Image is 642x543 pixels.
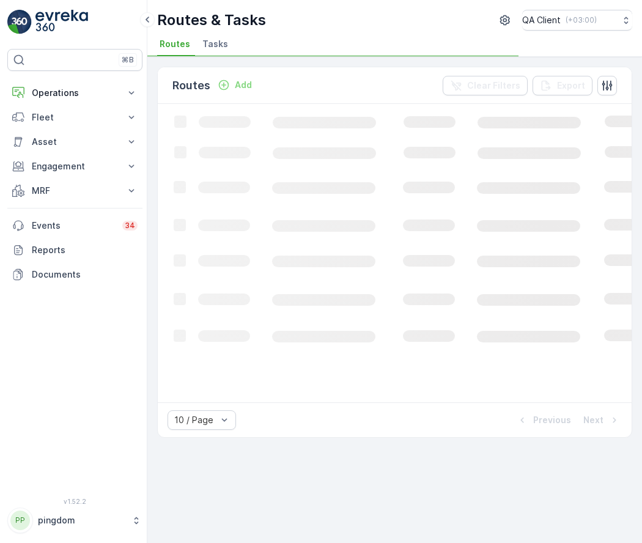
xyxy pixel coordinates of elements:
[7,10,32,34] img: logo
[515,413,572,427] button: Previous
[160,38,190,50] span: Routes
[32,136,118,148] p: Asset
[10,511,30,530] div: PP
[582,413,622,427] button: Next
[557,79,585,92] p: Export
[7,179,142,203] button: MRF
[235,79,252,91] p: Add
[172,77,210,94] p: Routes
[522,14,561,26] p: QA Client
[122,55,134,65] p: ⌘B
[7,105,142,130] button: Fleet
[7,498,142,505] span: v 1.52.2
[202,38,228,50] span: Tasks
[7,238,142,262] a: Reports
[7,213,142,238] a: Events34
[583,414,603,426] p: Next
[32,185,118,197] p: MRF
[7,508,142,533] button: PPpingdom
[533,414,571,426] p: Previous
[7,81,142,105] button: Operations
[157,10,266,30] p: Routes & Tasks
[32,268,138,281] p: Documents
[38,514,125,526] p: pingdom
[467,79,520,92] p: Clear Filters
[32,87,118,99] p: Operations
[566,15,597,25] p: ( +03:00 )
[7,262,142,287] a: Documents
[125,221,135,231] p: 34
[35,10,88,34] img: logo_light-DOdMpM7g.png
[32,160,118,172] p: Engagement
[522,10,632,31] button: QA Client(+03:00)
[32,244,138,256] p: Reports
[7,154,142,179] button: Engagement
[7,130,142,154] button: Asset
[533,76,592,95] button: Export
[32,220,115,232] p: Events
[213,78,257,92] button: Add
[443,76,528,95] button: Clear Filters
[32,111,118,124] p: Fleet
